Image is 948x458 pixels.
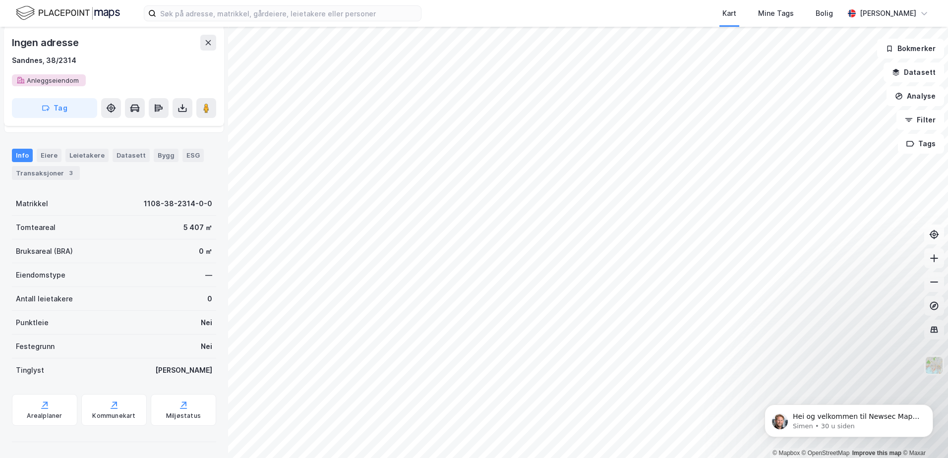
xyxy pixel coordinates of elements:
[182,149,204,162] div: ESG
[758,7,794,19] div: Mine Tags
[65,149,109,162] div: Leietakere
[16,4,120,22] img: logo.f888ab2527a4732fd821a326f86c7f29.svg
[884,62,944,82] button: Datasett
[898,134,944,154] button: Tags
[16,222,56,233] div: Tomteareal
[12,166,80,180] div: Transaksjoner
[896,110,944,130] button: Filter
[802,450,850,457] a: OpenStreetMap
[12,35,80,51] div: Ingen adresse
[16,198,48,210] div: Matrikkel
[92,412,135,420] div: Kommunekart
[12,55,76,66] div: Sandnes, 38/2314
[37,149,61,162] div: Eiere
[183,222,212,233] div: 5 407 ㎡
[860,7,916,19] div: [PERSON_NAME]
[925,356,944,375] img: Z
[16,317,49,329] div: Punktleie
[166,412,201,420] div: Miljøstatus
[852,450,901,457] a: Improve this map
[154,149,178,162] div: Bygg
[27,412,62,420] div: Arealplaner
[207,293,212,305] div: 0
[201,317,212,329] div: Nei
[722,7,736,19] div: Kart
[16,341,55,352] div: Festegrunn
[887,86,944,106] button: Analyse
[12,98,97,118] button: Tag
[199,245,212,257] div: 0 ㎡
[205,269,212,281] div: —
[12,149,33,162] div: Info
[16,269,65,281] div: Eiendomstype
[144,198,212,210] div: 1108-38-2314-0-0
[113,149,150,162] div: Datasett
[155,364,212,376] div: [PERSON_NAME]
[16,293,73,305] div: Antall leietakere
[772,450,800,457] a: Mapbox
[201,341,212,352] div: Nei
[750,384,948,453] iframe: Intercom notifications melding
[66,168,76,178] div: 3
[816,7,833,19] div: Bolig
[16,245,73,257] div: Bruksareal (BRA)
[16,364,44,376] div: Tinglyst
[877,39,944,58] button: Bokmerker
[156,6,421,21] input: Søk på adresse, matrikkel, gårdeiere, leietakere eller personer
